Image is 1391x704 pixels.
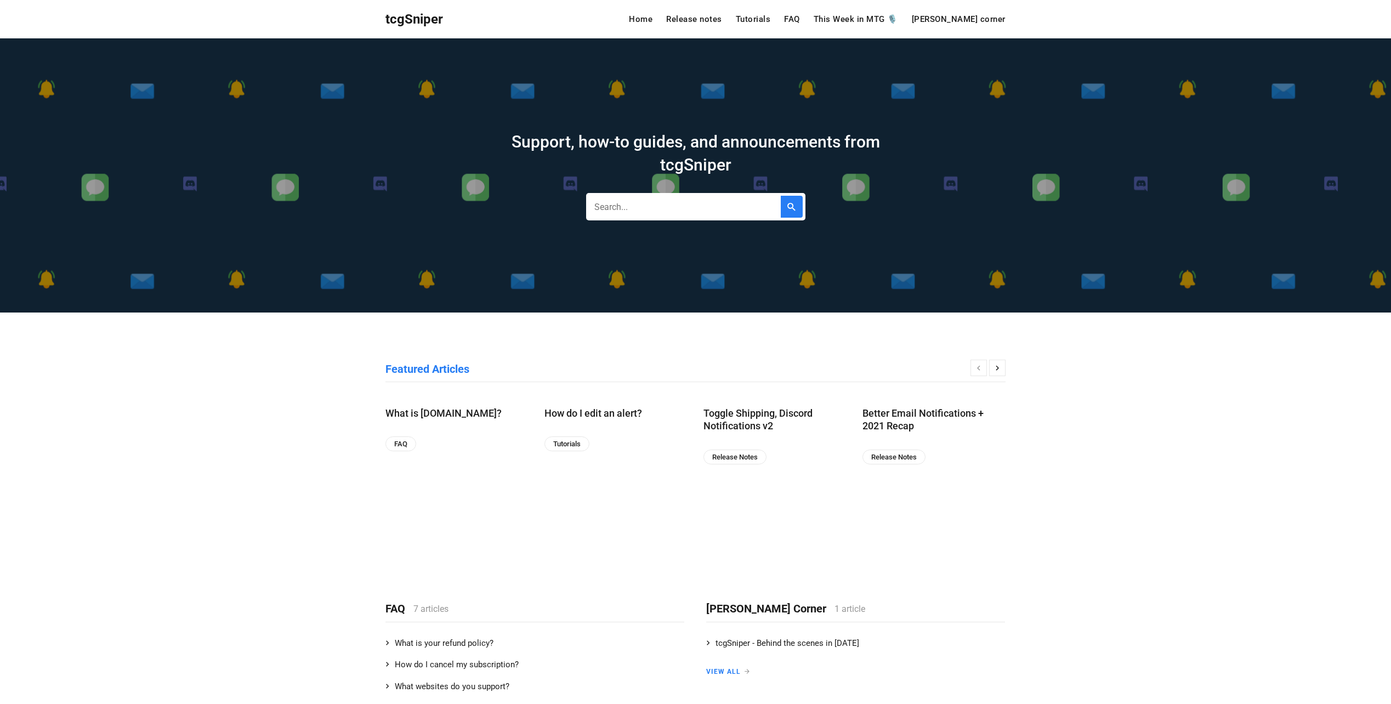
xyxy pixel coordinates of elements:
span: tcgSniper [385,12,443,27]
a: FAQ [385,436,416,451]
a: Release Notes [703,450,767,464]
a: tcgSniper [385,8,443,31]
a: Toggle Shipping, Discord Notifications v2 [703,407,846,433]
a: What is [DOMAIN_NAME]? [385,407,528,419]
a: View All [706,666,1005,678]
h2: FAQ [385,601,405,616]
a: Home [629,15,652,24]
h2: Featured Articles [385,362,469,376]
a: Tutorials [736,15,771,24]
a: FAQ [784,15,800,24]
a: How do I edit an alert? [544,407,687,419]
a: How do I cancel my subscription? [385,655,684,677]
a: [PERSON_NAME] corner [912,15,1006,24]
div: 7 articles [413,601,448,616]
a: What is your refund policy? [385,633,684,655]
a: Better Email Notifications + 2021 Recap [862,407,1005,433]
h2: [PERSON_NAME] Corner [706,601,826,616]
a: tcgSniper - Behind the scenes in [DATE] [706,633,1005,655]
a: What websites do you support? [385,677,684,699]
div: Support, how-to guides, and announcements from tcgSniper [490,130,901,177]
div: 1 article [834,601,865,616]
input: Search... [586,193,805,220]
a: This Week in MTG 🎙️ [814,15,898,24]
a: Tutorials [544,436,589,451]
a: Release Notes [862,450,926,464]
a: Release notes [666,15,722,24]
